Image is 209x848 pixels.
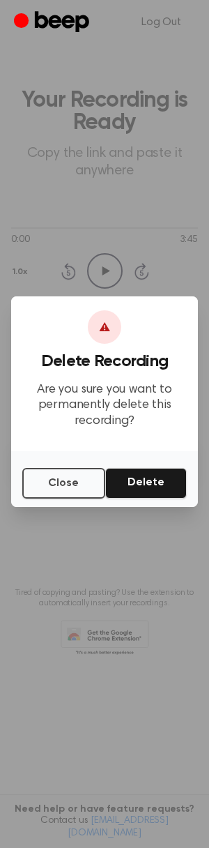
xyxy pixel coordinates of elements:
a: Log Out [127,6,195,39]
p: Are you sure you want to permanently delete this recording? [22,382,187,430]
a: Beep [14,9,93,36]
button: Close [22,468,105,499]
div: ⚠ [88,310,121,344]
button: Delete [105,468,187,499]
h3: Delete Recording [22,352,187,371]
